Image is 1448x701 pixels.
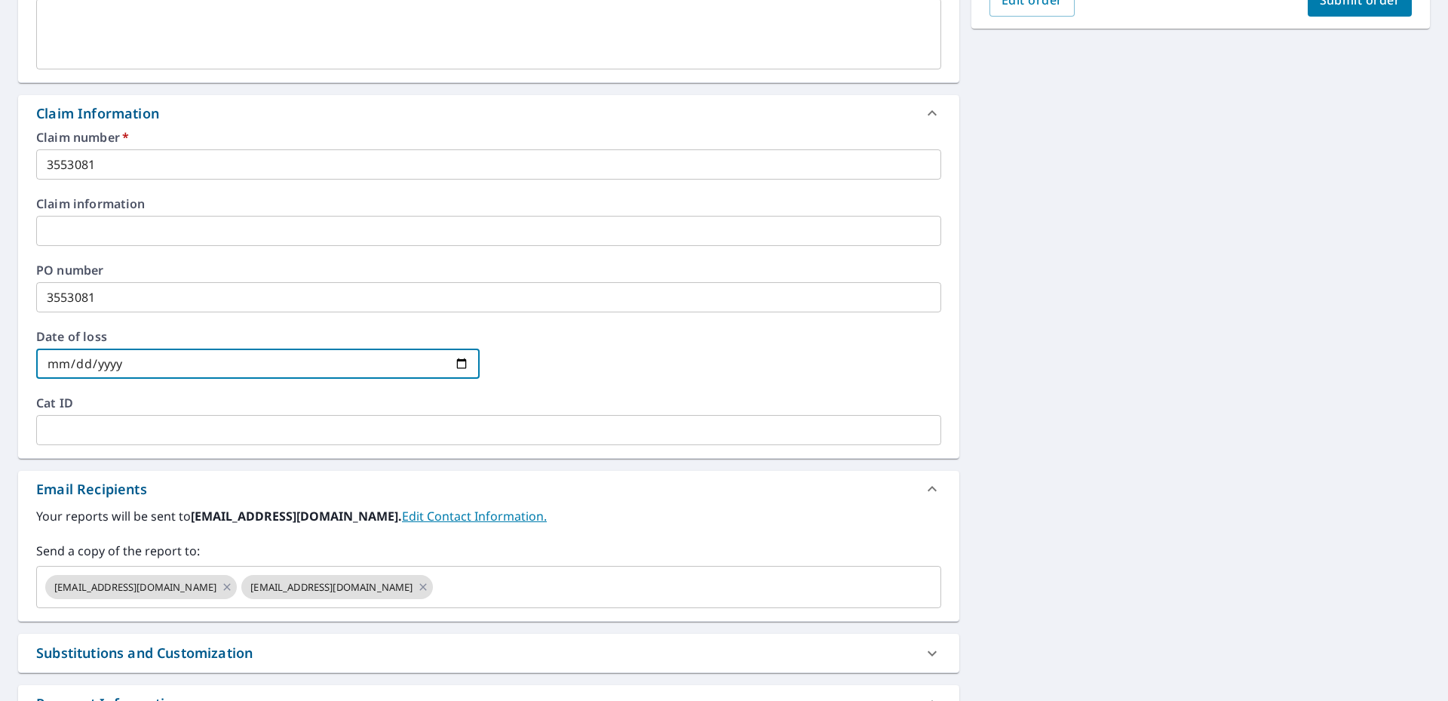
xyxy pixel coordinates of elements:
[36,643,253,663] div: Substitutions and Customization
[36,331,480,343] label: Date of loss
[18,634,959,672] div: Substitutions and Customization
[191,508,402,524] b: [EMAIL_ADDRESS][DOMAIN_NAME].
[18,95,959,131] div: Claim Information
[36,103,159,124] div: Claim Information
[36,542,941,560] label: Send a copy of the report to:
[45,580,225,595] span: [EMAIL_ADDRESS][DOMAIN_NAME]
[36,479,147,500] div: Email Recipients
[36,507,941,525] label: Your reports will be sent to
[45,575,237,599] div: [EMAIL_ADDRESS][DOMAIN_NAME]
[402,508,547,524] a: EditContactInfo
[241,575,433,599] div: [EMAIL_ADDRESS][DOMAIN_NAME]
[18,471,959,507] div: Email Recipients
[36,397,941,409] label: Cat ID
[36,264,941,276] label: PO number
[36,198,941,210] label: Claim information
[36,131,941,143] label: Claim number
[241,580,422,595] span: [EMAIL_ADDRESS][DOMAIN_NAME]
